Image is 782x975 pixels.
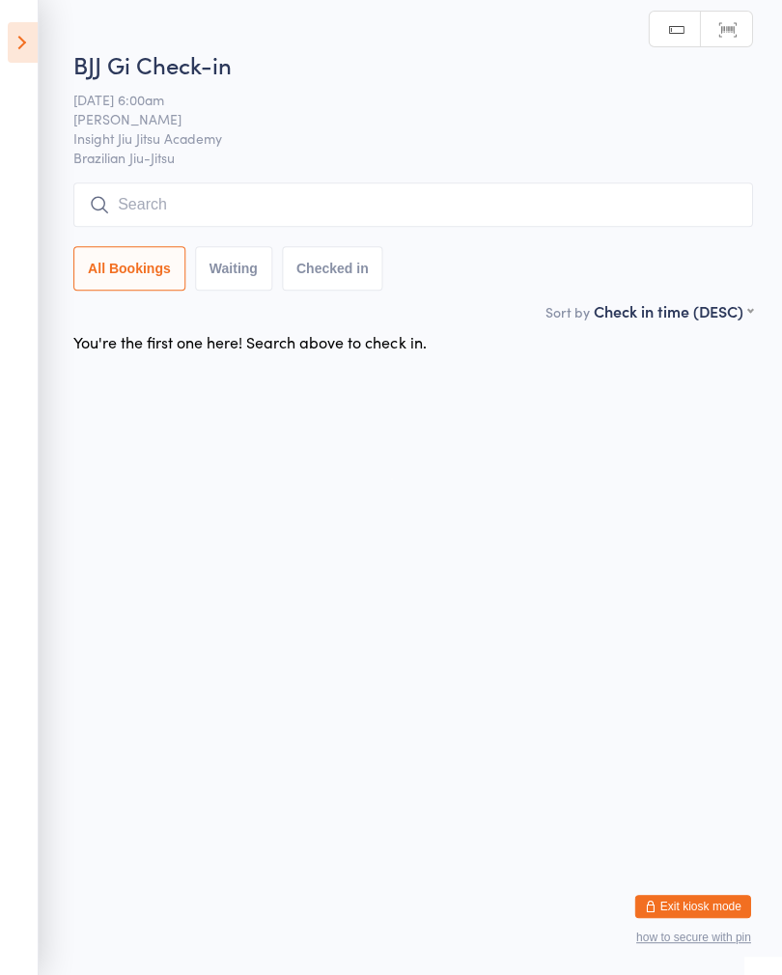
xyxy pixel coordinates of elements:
[593,300,752,321] div: Check in time (DESC)
[73,128,722,148] span: Insight Jiu Jitsu Academy
[73,90,722,109] span: [DATE] 6:00am
[195,246,272,291] button: Waiting
[73,148,752,167] span: Brazilian Jiu-Jitsu
[634,894,750,917] button: Exit kiosk mode
[282,246,383,291] button: Checked in
[635,930,750,943] button: how to secure with pin
[73,331,426,352] div: You're the first one here! Search above to check in.
[73,182,752,227] input: Search
[73,109,722,128] span: [PERSON_NAME]
[73,246,185,291] button: All Bookings
[73,48,752,80] h2: BJJ Gi Check-in
[545,302,589,321] label: Sort by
